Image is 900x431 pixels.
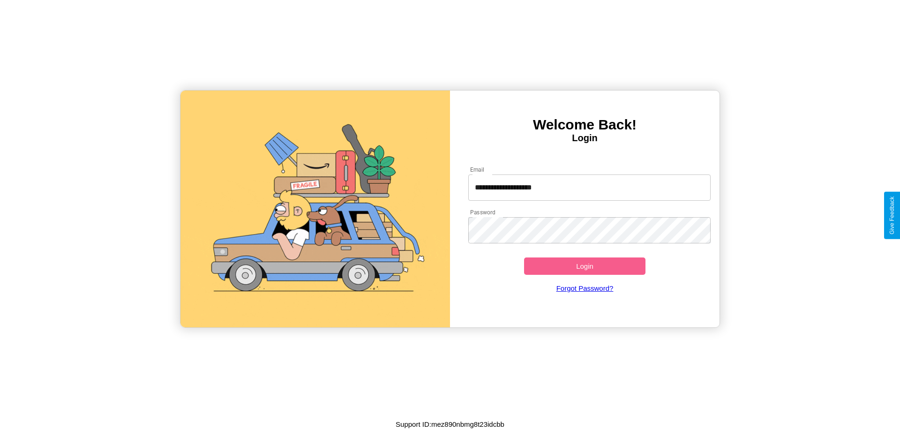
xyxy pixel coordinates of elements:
div: Give Feedback [889,197,895,234]
h3: Welcome Back! [450,117,720,133]
label: Email [470,166,485,174]
a: Forgot Password? [464,275,706,302]
p: Support ID: mez890nbmg8t23idcbb [396,418,504,431]
label: Password [470,208,495,216]
img: gif [180,91,450,327]
h4: Login [450,133,720,144]
button: Login [524,257,645,275]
